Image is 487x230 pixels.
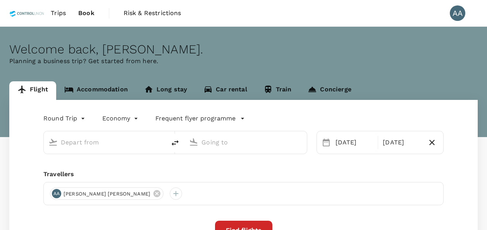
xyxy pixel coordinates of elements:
[78,9,95,18] span: Book
[299,81,359,100] a: Concierge
[61,136,150,148] input: Depart from
[9,42,478,57] div: Welcome back , [PERSON_NAME] .
[155,114,236,123] p: Frequent flyer programme
[56,81,136,100] a: Accommodation
[332,135,377,150] div: [DATE]
[301,141,303,143] button: Open
[155,114,245,123] button: Frequent flyer programme
[51,9,66,18] span: Trips
[450,5,465,21] div: AA
[160,141,162,143] button: Open
[102,112,140,125] div: Economy
[52,189,61,198] div: AA
[201,136,290,148] input: Going to
[166,134,184,152] button: delete
[50,187,163,200] div: AA[PERSON_NAME] [PERSON_NAME]
[9,5,45,22] img: Control Union Malaysia Sdn. Bhd.
[255,81,300,100] a: Train
[9,81,56,100] a: Flight
[9,57,478,66] p: Planning a business trip? Get started from here.
[195,81,255,100] a: Car rental
[124,9,181,18] span: Risk & Restrictions
[59,190,155,198] span: [PERSON_NAME] [PERSON_NAME]
[43,170,444,179] div: Travellers
[43,112,87,125] div: Round Trip
[136,81,195,100] a: Long stay
[380,135,424,150] div: [DATE]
